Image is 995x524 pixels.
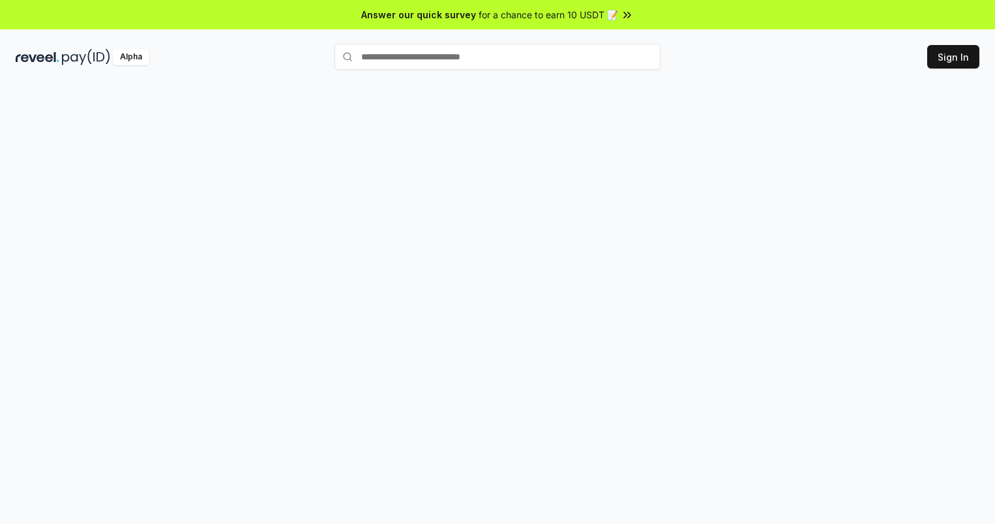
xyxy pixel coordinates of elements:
span: Answer our quick survey [361,8,476,22]
div: Alpha [113,49,149,65]
img: reveel_dark [16,49,59,65]
span: for a chance to earn 10 USDT 📝 [479,8,618,22]
img: pay_id [62,49,110,65]
button: Sign In [927,45,979,69]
